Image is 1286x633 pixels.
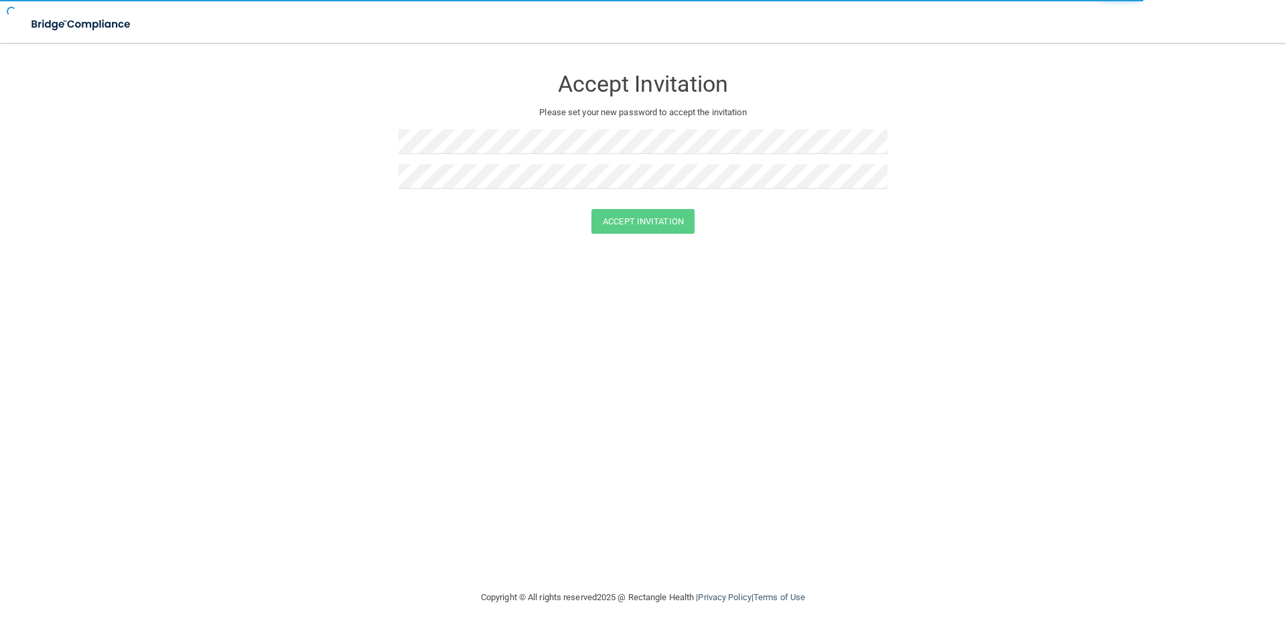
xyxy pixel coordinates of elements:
a: Terms of Use [754,592,805,602]
a: Privacy Policy [698,592,751,602]
img: bridge_compliance_login_screen.278c3ca4.svg [20,11,143,38]
h3: Accept Invitation [399,72,887,96]
button: Accept Invitation [591,209,695,234]
div: Copyright © All rights reserved 2025 @ Rectangle Health | | [399,576,887,619]
p: Please set your new password to accept the invitation [409,104,877,121]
